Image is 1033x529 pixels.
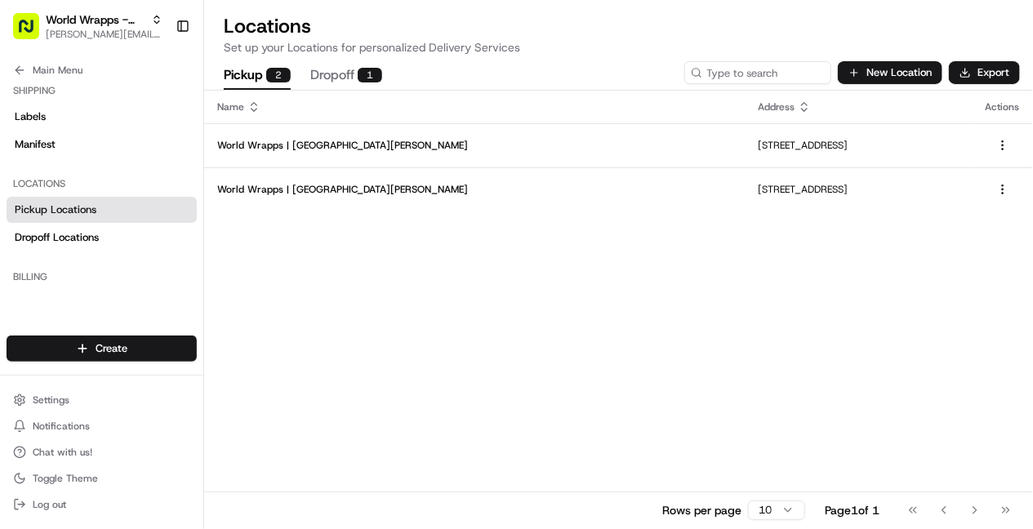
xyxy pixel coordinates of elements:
[7,59,197,82] button: Main Menu
[51,253,132,266] span: [PERSON_NAME]
[358,68,382,82] div: 1
[131,358,269,388] a: 💻API Documentation
[15,109,46,124] span: Labels
[46,28,163,41] button: [PERSON_NAME][EMAIL_ADDRESS][DOMAIN_NAME]
[96,341,127,356] span: Create
[7,415,197,438] button: Notifications
[224,13,1013,39] h2: Locations
[278,161,297,180] button: Start new chat
[684,61,831,84] input: Type to search
[16,16,49,49] img: Nash
[33,420,90,433] span: Notifications
[7,131,197,158] a: Manifest
[7,336,197,362] button: Create
[7,104,197,130] a: Labels
[310,62,382,90] button: Dropoff
[10,358,131,388] a: 📗Knowledge Base
[224,39,1013,56] p: Set up your Locations for personalized Delivery Services
[33,64,82,77] span: Main Menu
[253,209,297,229] button: See all
[7,467,197,490] button: Toggle Theme
[33,365,125,381] span: Knowledge Base
[136,253,141,266] span: •
[662,502,741,518] p: Rows per page
[224,62,291,90] button: Pickup
[33,446,92,459] span: Chat with us!
[33,472,98,485] span: Toggle Theme
[46,11,145,28] button: World Wrapps - [PERSON_NAME]
[217,139,732,152] p: World Wrapps | [GEOGRAPHIC_DATA][PERSON_NAME]
[7,441,197,464] button: Chat with us!
[217,100,732,113] div: Name
[163,405,198,417] span: Pylon
[16,156,46,185] img: 1736555255976-a54dd68f-1ca7-489b-9aae-adbdc363a1c4
[7,389,197,411] button: Settings
[51,297,132,310] span: [PERSON_NAME]
[266,68,291,82] div: 2
[15,137,56,152] span: Manifest
[33,498,66,511] span: Log out
[16,367,29,380] div: 📗
[949,61,1020,84] button: Export
[7,493,197,516] button: Log out
[217,183,732,196] p: World Wrapps | [GEOGRAPHIC_DATA][PERSON_NAME]
[758,139,959,152] p: [STREET_ADDRESS]
[825,502,879,518] div: Page 1 of 1
[7,78,197,104] div: Shipping
[136,297,141,310] span: •
[838,61,942,84] button: New Location
[758,183,959,196] p: [STREET_ADDRESS]
[145,297,178,310] span: [DATE]
[985,100,1020,113] div: Actions
[16,212,109,225] div: Past conversations
[138,367,151,380] div: 💻
[73,156,268,172] div: Start new chat
[16,65,297,91] p: Welcome 👋
[115,404,198,417] a: Powered byPylon
[42,105,269,122] input: Clear
[7,7,169,46] button: World Wrapps - [PERSON_NAME][PERSON_NAME][EMAIL_ADDRESS][DOMAIN_NAME]
[145,253,178,266] span: [DATE]
[7,197,197,223] a: Pickup Locations
[7,224,197,251] a: Dropoff Locations
[758,100,959,113] div: Address
[7,171,197,197] div: Locations
[16,238,42,264] img: Brittany Newman
[33,393,69,407] span: Settings
[15,230,99,245] span: Dropoff Locations
[73,172,225,185] div: We're available if you need us!
[15,202,96,217] span: Pickup Locations
[34,156,64,185] img: 4281594248423_2fcf9dad9f2a874258b8_72.png
[154,365,262,381] span: API Documentation
[16,282,42,308] img: Brittany Newman
[7,264,197,290] div: Billing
